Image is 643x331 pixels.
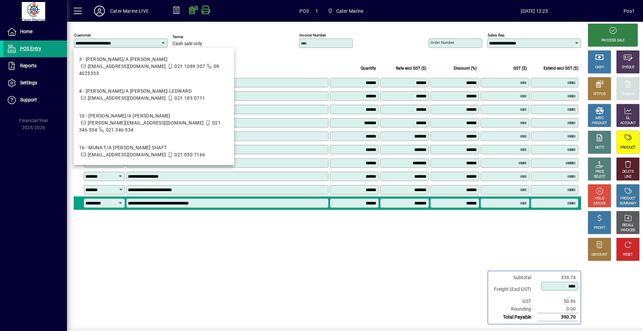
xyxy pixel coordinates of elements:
[88,95,166,101] span: [EMAIL_ADDRESS][DOMAIN_NAME]
[88,120,204,126] span: [PERSON_NAME][EMAIL_ADDRESS][DOMAIN_NAME]
[625,174,631,179] div: LINE
[79,56,229,63] div: 3 - [PERSON_NAME]/A [PERSON_NAME]
[110,6,149,16] div: Cater Marine LIVE
[622,169,634,174] div: DELETE
[620,121,636,126] div: ACCOUNT
[88,64,166,69] span: [EMAIL_ADDRESS][DOMAIN_NAME]
[594,174,605,179] div: SELECT
[544,65,578,72] span: Extend excl GST ($)
[594,226,605,231] div: PROFIT
[20,46,41,51] span: POS Entry
[79,144,205,151] div: 16 - MUNA T/A [PERSON_NAME] SHAFT
[622,223,634,228] div: RECALL
[336,6,364,16] span: Cater Marine
[20,29,32,34] span: Home
[513,65,527,72] span: GST ($)
[20,80,37,85] span: Settings
[3,58,67,74] a: Reports
[88,152,166,157] span: [EMAIL_ADDRESS][DOMAIN_NAME]
[79,112,229,119] div: 10 - [PERSON_NAME]/A [PERSON_NAME]
[491,274,538,281] td: Subtotal
[3,23,67,40] a: Home
[20,63,37,68] span: Reports
[593,92,606,97] div: EFTPOS
[174,95,205,101] span: 021 183 0711
[106,127,134,133] span: 021 346 534
[299,6,309,16] span: POS
[601,38,625,43] div: PROCESS SALE
[430,40,454,45] mat-label: Order number
[20,97,37,102] span: Support
[538,274,578,281] td: 339.74
[74,139,234,164] mat-option: 16 - MUNA T/A MALCOM SHAFT
[622,65,634,70] div: CHEQUE
[174,64,205,69] span: 021 1089 307
[488,33,504,37] mat-label: Sales rep
[74,51,234,82] mat-option: 3 - SARRIE T/A ANTJE MULLER
[623,252,633,257] div: RESET
[172,35,213,39] span: Terms
[620,145,635,150] div: PRODUCT
[538,298,578,305] td: 50.96
[3,75,67,91] a: Settings
[89,5,110,17] button: Profile
[299,33,326,37] mat-label: Invoice number
[74,82,234,107] mat-option: 4 - Amadis T/A LILY KOZMIAN-LEDWARD
[593,201,605,206] div: INVOICE
[591,252,608,257] div: DISCOUNT
[79,88,205,95] div: 4 - [PERSON_NAME]/A [PERSON_NAME]-LEDWARD
[620,196,635,201] div: PRODUCT
[626,116,630,121] div: GL
[454,65,477,72] span: Discount (%)
[325,5,366,17] span: Cater Marine
[624,6,635,16] div: Pos1
[361,65,376,72] span: Quantity
[595,145,604,150] div: NOTE
[396,65,426,72] span: Rate excl GST ($)
[315,6,318,16] span: 1
[445,6,624,16] span: [DATE] 12:23
[621,228,635,233] div: INVOICES
[491,298,538,305] td: GST
[595,65,604,70] div: CASH
[620,201,636,206] div: SUMMARY
[74,33,91,37] mat-label: Customer
[595,169,604,174] div: PRICE
[595,196,604,201] div: HOLD
[491,281,538,298] td: Freight (Excl GST)
[3,92,67,108] a: Support
[538,305,578,313] td: 0.00
[538,313,578,321] td: 390.70
[172,41,202,47] span: Cash sale only
[74,164,234,188] mat-option: 51 - Flashgirl T/A Warwick Tompkins
[592,121,607,126] div: PRODUCT
[491,305,538,313] td: Rounding
[174,152,205,157] span: 021 050 7166
[74,107,234,139] mat-option: 10 - ILANDA T/A Mike Pratt
[622,92,635,97] div: CHARGE
[595,116,603,121] div: MISC
[491,313,538,321] td: Total Payable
